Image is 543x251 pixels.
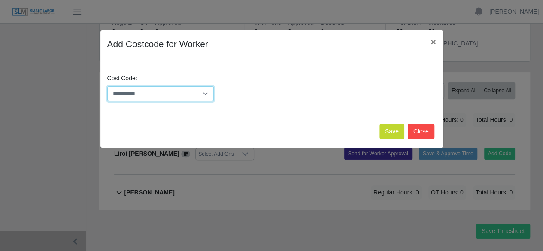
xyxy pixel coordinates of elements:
button: Save [379,124,404,139]
label: Cost Code: [107,74,137,83]
button: Close [408,124,434,139]
h4: Add Costcode for Worker [107,37,208,51]
span: × [431,37,436,47]
button: Close [424,30,443,53]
